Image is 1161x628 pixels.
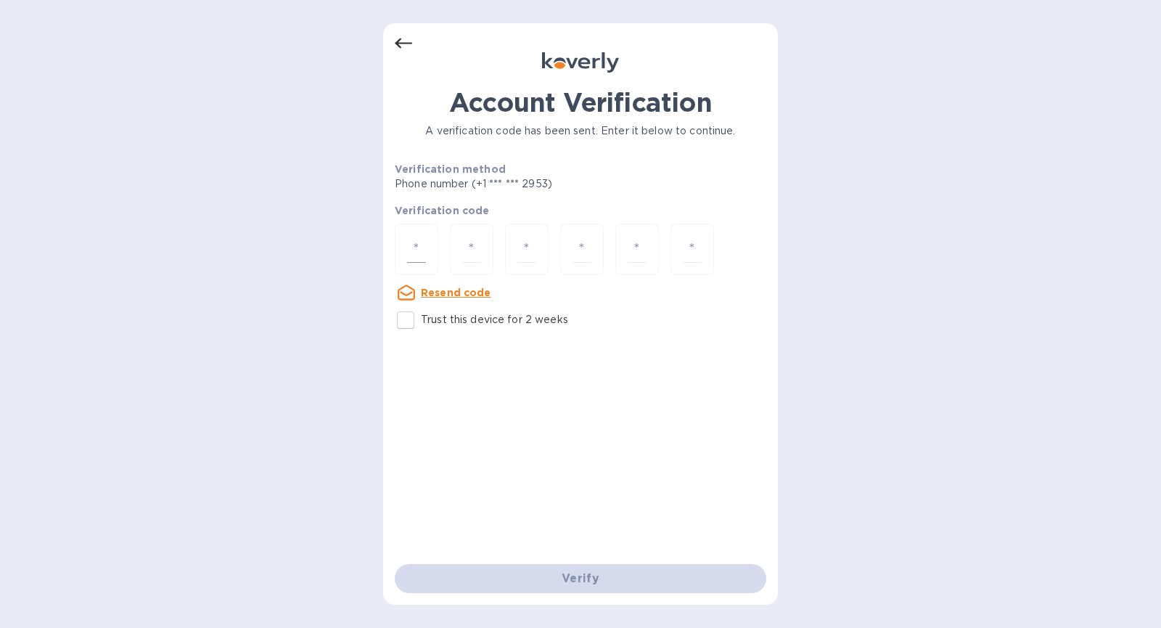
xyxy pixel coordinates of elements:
[395,163,506,175] b: Verification method
[395,176,663,192] p: Phone number (+1 *** *** 2953)
[395,203,766,218] p: Verification code
[421,287,491,298] u: Resend code
[395,87,766,118] h1: Account Verification
[395,123,766,139] p: A verification code has been sent. Enter it below to continue.
[421,312,568,327] p: Trust this device for 2 weeks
